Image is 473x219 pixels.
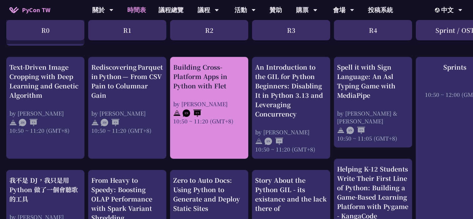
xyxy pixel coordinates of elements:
[334,20,412,40] div: R4
[9,62,81,100] div: Text-Driven Image Cropping with Deep Learning and Genetic Algorithm
[255,176,327,213] div: Story About the Python GIL - its existance and the lack there of
[255,137,263,145] img: svg+xml;base64,PHN2ZyB4bWxucz0iaHR0cDovL3d3dy53My5vcmcvMjAwMC9zdmciIHdpZHRoPSIyNCIgaGVpZ2h0PSIyNC...
[252,20,330,40] div: R3
[173,109,181,117] img: svg+xml;base64,PHN2ZyB4bWxucz0iaHR0cDovL3d3dy53My5vcmcvMjAwMC9zdmciIHdpZHRoPSIyNCIgaGVpZ2h0PSIyNC...
[337,62,409,142] a: Spell it with Sign Language: An Asl Typing Game with MediaPipe by [PERSON_NAME] & [PERSON_NAME] 1...
[3,2,57,18] a: PyCon TW
[346,127,365,134] img: ENEN.5a408d1.svg
[91,119,99,126] img: svg+xml;base64,PHN2ZyB4bWxucz0iaHR0cDovL3d3dy53My5vcmcvMjAwMC9zdmciIHdpZHRoPSIyNCIgaGVpZ2h0PSIyNC...
[9,119,17,126] img: svg+xml;base64,PHN2ZyB4bWxucz0iaHR0cDovL3d3dy53My5vcmcvMjAwMC9zdmciIHdpZHRoPSIyNCIgaGVpZ2h0PSIyNC...
[337,109,409,125] div: by [PERSON_NAME] & [PERSON_NAME]
[435,8,441,12] img: Locale Icon
[173,176,245,213] div: Zero to Auto Docs: Using Python to Generate and Deploy Static Sites
[9,176,81,204] div: 我不是 DJ，我只是用 Python 做了一個會聽歌的工具
[9,62,81,153] a: Text-Driven Image Cropping with Deep Learning and Genetic Algorithm by [PERSON_NAME] 10:50 ~ 11:2...
[9,109,81,117] div: by [PERSON_NAME]
[91,62,163,100] div: Rediscovering Parquet in Python — From CSV Pain to Columnar Gain
[337,127,345,134] img: svg+xml;base64,PHN2ZyB4bWxucz0iaHR0cDovL3d3dy53My5vcmcvMjAwMC9zdmciIHdpZHRoPSIyNCIgaGVpZ2h0PSIyNC...
[255,62,327,153] a: An Introduction to the GIL for Python Beginners: Disabling It in Python 3.13 and Leveraging Concu...
[337,62,409,100] div: Spell it with Sign Language: An Asl Typing Game with MediaPipe
[173,62,245,153] a: Building Cross-Platform Apps in Python with Flet by [PERSON_NAME] 10:50 ~ 11:20 (GMT+8)
[88,20,166,40] div: R1
[6,20,84,40] div: R0
[337,134,409,142] div: 10:50 ~ 11:05 (GMT+8)
[91,62,163,153] a: Rediscovering Parquet in Python — From CSV Pain to Columnar Gain by [PERSON_NAME] 10:50 ~ 11:20 (...
[264,137,283,145] img: ENEN.5a408d1.svg
[255,62,327,119] div: An Introduction to the GIL for Python Beginners: Disabling It in Python 3.13 and Leveraging Concu...
[170,20,248,40] div: R2
[101,119,119,126] img: ZHEN.371966e.svg
[91,127,163,134] div: 10:50 ~ 11:20 (GMT+8)
[173,62,245,91] div: Building Cross-Platform Apps in Python with Flet
[9,127,81,134] div: 10:50 ~ 11:20 (GMT+8)
[22,5,50,15] span: PyCon TW
[173,117,245,125] div: 10:50 ~ 11:20 (GMT+8)
[91,109,163,117] div: by [PERSON_NAME]
[19,119,38,126] img: ZHEN.371966e.svg
[255,145,327,153] div: 10:50 ~ 11:20 (GMT+8)
[9,7,19,13] img: Home icon of PyCon TW 2025
[173,100,245,108] div: by [PERSON_NAME]
[183,109,201,117] img: ENEN.5a408d1.svg
[255,128,327,136] div: by [PERSON_NAME]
